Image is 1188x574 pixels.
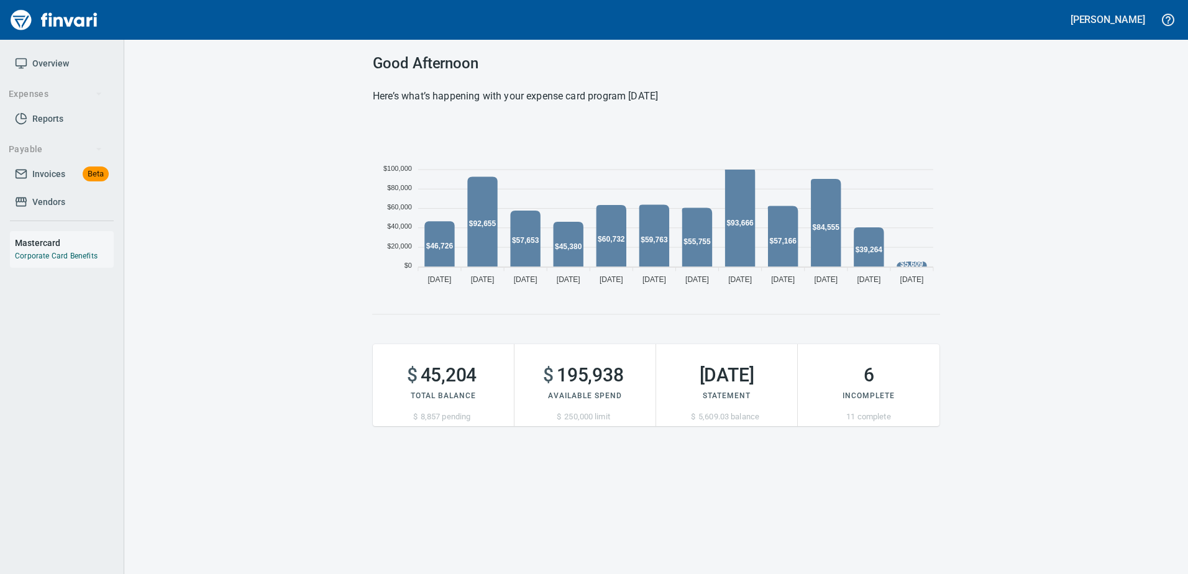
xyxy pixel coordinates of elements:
span: Reports [32,111,63,127]
a: Reports [10,105,114,133]
a: Overview [10,50,114,78]
tspan: [DATE] [514,275,537,284]
tspan: [DATE] [771,275,795,284]
h6: Here’s what’s happening with your expense card program [DATE] [373,88,939,105]
tspan: $60,000 [387,203,412,211]
button: Expenses [4,83,107,106]
h6: Mastercard [15,236,114,250]
a: Corporate Card Benefits [15,252,98,260]
tspan: [DATE] [728,275,752,284]
span: Invoices [32,166,65,182]
h5: [PERSON_NAME] [1071,13,1145,26]
span: Expenses [9,86,103,102]
tspan: [DATE] [814,275,838,284]
tspan: $40,000 [387,222,412,230]
span: Beta [83,167,109,181]
tspan: [DATE] [642,275,666,284]
span: Overview [32,56,69,71]
button: [PERSON_NAME] [1067,10,1148,29]
tspan: [DATE] [600,275,623,284]
img: Finvari [7,5,101,35]
tspan: [DATE] [857,275,880,284]
tspan: [DATE] [557,275,580,284]
a: Vendors [10,188,114,216]
span: Vendors [32,194,65,210]
tspan: $80,000 [387,184,412,191]
h3: Good Afternoon [373,55,939,72]
tspan: $100,000 [383,165,412,172]
tspan: [DATE] [900,275,924,284]
tspan: [DATE] [471,275,495,284]
button: Payable [4,138,107,161]
tspan: $20,000 [387,242,412,250]
tspan: $0 [404,262,412,269]
tspan: [DATE] [428,275,452,284]
span: Payable [9,142,103,157]
tspan: [DATE] [685,275,709,284]
a: InvoicesBeta [10,160,114,188]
